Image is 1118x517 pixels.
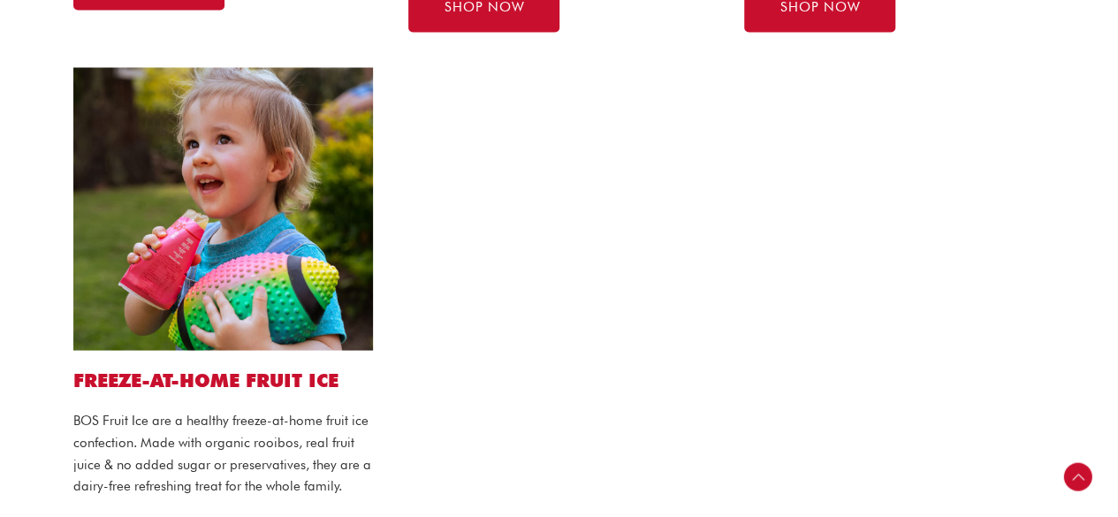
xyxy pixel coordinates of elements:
[780,1,860,14] span: SHOP NOW
[73,67,374,350] img: Cherry_Ice Bosbrands
[73,368,374,392] h2: FREEZE-AT-HOME FRUIT ICE
[444,1,524,14] span: SHOP NOW
[73,409,374,497] p: BOS Fruit Ice are a healthy freeze-at-home fruit ice confection. Made with organic rooibos, real ...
